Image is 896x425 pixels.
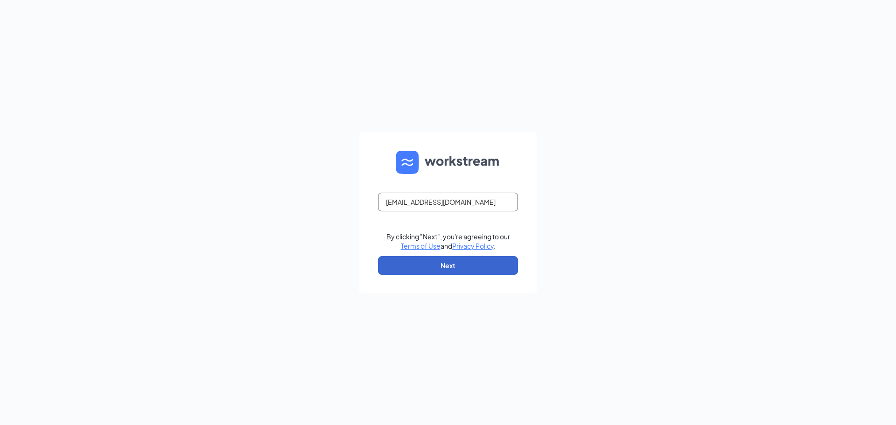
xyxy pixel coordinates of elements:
div: By clicking "Next", you're agreeing to our and . [386,232,510,251]
a: Privacy Policy [452,242,494,250]
img: WS logo and Workstream text [396,151,500,174]
button: Next [378,256,518,275]
input: Email [378,193,518,211]
a: Terms of Use [401,242,441,250]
